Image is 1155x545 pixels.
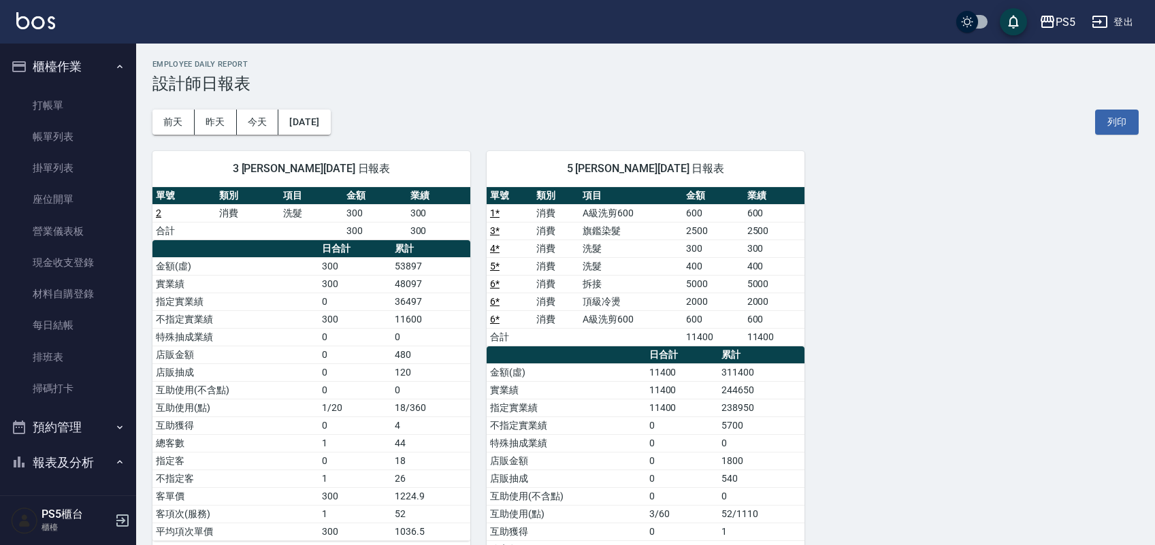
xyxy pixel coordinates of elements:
[487,523,646,540] td: 互助獲得
[237,110,279,135] button: 今天
[683,187,743,205] th: 金額
[152,187,470,240] table: a dense table
[744,328,804,346] td: 11400
[718,399,804,416] td: 238950
[152,452,319,469] td: 指定客
[744,187,804,205] th: 業績
[579,293,683,310] td: 頂級冷燙
[407,187,470,205] th: 業績
[533,293,579,310] td: 消費
[42,521,111,533] p: 櫃檯
[5,152,131,184] a: 掛單列表
[391,293,470,310] td: 36497
[503,162,788,176] span: 5 [PERSON_NAME][DATE] 日報表
[487,469,646,487] td: 店販抽成
[391,523,470,540] td: 1036.5
[718,523,804,540] td: 1
[533,222,579,240] td: 消費
[319,487,392,505] td: 300
[152,505,319,523] td: 客項次(服務)
[152,240,470,541] table: a dense table
[152,275,319,293] td: 實業績
[5,90,131,121] a: 打帳單
[579,240,683,257] td: 洗髮
[319,523,392,540] td: 300
[391,416,470,434] td: 4
[319,399,392,416] td: 1/20
[744,310,804,328] td: 600
[319,505,392,523] td: 1
[280,187,343,205] th: 項目
[533,275,579,293] td: 消費
[487,187,804,346] table: a dense table
[1095,110,1139,135] button: 列印
[533,187,579,205] th: 類別
[319,381,392,399] td: 0
[152,60,1139,69] h2: Employee Daily Report
[744,222,804,240] td: 2500
[391,434,470,452] td: 44
[646,505,719,523] td: 3/60
[744,204,804,222] td: 600
[152,346,319,363] td: 店販金額
[533,310,579,328] td: 消費
[391,275,470,293] td: 48097
[319,275,392,293] td: 300
[152,257,319,275] td: 金額(虛)
[683,293,743,310] td: 2000
[391,505,470,523] td: 52
[280,204,343,222] td: 洗髮
[391,381,470,399] td: 0
[11,507,38,534] img: Person
[646,434,719,452] td: 0
[579,275,683,293] td: 拆接
[319,257,392,275] td: 300
[152,416,319,434] td: 互助獲得
[152,293,319,310] td: 指定實業績
[646,523,719,540] td: 0
[1056,14,1075,31] div: PS5
[391,257,470,275] td: 53897
[718,346,804,364] th: 累計
[718,381,804,399] td: 244650
[5,184,131,215] a: 座位開單
[152,222,216,240] td: 合計
[579,187,683,205] th: 項目
[718,363,804,381] td: 311400
[646,452,719,469] td: 0
[1034,8,1081,36] button: PS5
[718,416,804,434] td: 5700
[579,204,683,222] td: A級洗剪600
[152,487,319,505] td: 客單價
[319,452,392,469] td: 0
[646,416,719,434] td: 0
[152,110,195,135] button: 前天
[1086,10,1139,35] button: 登出
[319,469,392,487] td: 1
[683,310,743,328] td: 600
[487,328,533,346] td: 合計
[42,508,111,521] h5: PS5櫃台
[319,310,392,328] td: 300
[216,204,279,222] td: 消費
[579,310,683,328] td: A級洗剪600
[5,485,131,516] a: 報表目錄
[487,505,646,523] td: 互助使用(點)
[152,328,319,346] td: 特殊抽成業績
[152,74,1139,93] h3: 設計師日報表
[391,328,470,346] td: 0
[319,416,392,434] td: 0
[718,505,804,523] td: 52/1110
[683,275,743,293] td: 5000
[646,346,719,364] th: 日合計
[487,187,533,205] th: 單號
[533,204,579,222] td: 消費
[646,487,719,505] td: 0
[152,187,216,205] th: 單號
[278,110,330,135] button: [DATE]
[646,469,719,487] td: 0
[391,469,470,487] td: 26
[216,187,279,205] th: 類別
[152,523,319,540] td: 平均項次單價
[5,445,131,480] button: 報表及分析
